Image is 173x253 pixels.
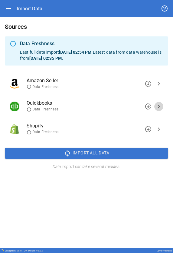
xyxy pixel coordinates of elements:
[20,40,163,47] div: Data Freshness
[145,80,152,87] span: downloading
[5,164,168,170] h6: Data import can take several minutes.
[157,249,172,252] div: Love Wellness
[27,107,58,112] span: Data Freshness
[145,103,152,110] span: downloading
[27,122,154,130] span: Shopify
[27,84,58,89] span: Data Freshness
[5,148,168,159] button: Import All Data
[20,49,163,61] p: Last full data import . Latest data from data warehouse is from
[36,249,43,252] span: v 5.0.2
[17,249,27,252] span: v 6.0.109
[28,249,43,252] div: Model
[10,79,19,89] img: Amazon Seller
[155,126,162,133] span: chevron_right
[155,80,162,87] span: chevron_right
[145,126,152,133] span: downloading
[29,56,63,61] b: [DATE] 02:35 PM .
[27,130,58,135] span: Data Freshness
[59,50,91,55] b: [DATE] 02:54 PM
[64,150,71,157] span: sync
[5,249,27,252] div: Drivepoint
[1,249,4,251] img: Drivepoint
[17,6,42,12] div: Import Data
[27,100,154,107] span: Quickbooks
[10,102,19,111] img: Quickbooks
[73,149,109,157] span: Import All Data
[5,22,168,32] h6: Sources
[27,77,154,84] span: Amazon Seller
[155,103,162,110] span: chevron_right
[10,124,19,134] img: Shopify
